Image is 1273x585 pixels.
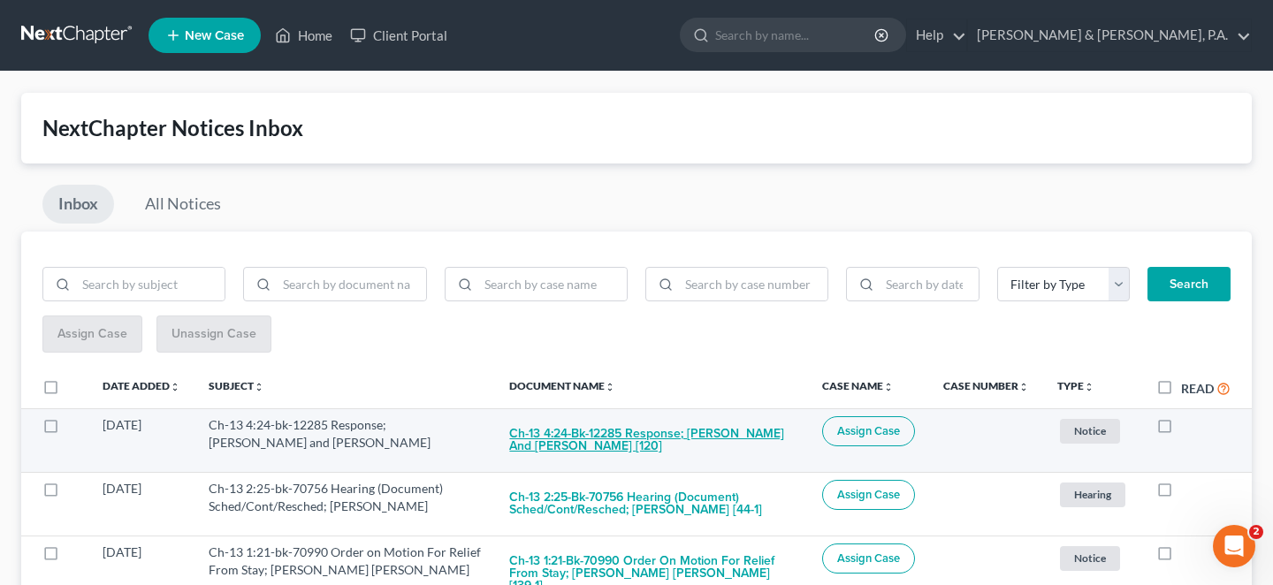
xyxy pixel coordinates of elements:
span: 2 [1249,525,1263,539]
i: unfold_more [254,382,264,392]
a: Case Numberunfold_more [943,379,1029,392]
span: Notice [1060,546,1120,570]
span: Notice [1060,419,1120,443]
span: Assign Case [837,551,900,566]
input: Search by document name [277,268,425,301]
button: Assign Case [822,543,915,574]
a: Typeunfold_more [1057,379,1094,392]
button: Assign Case [822,480,915,510]
i: unfold_more [170,382,180,392]
input: Search by case name [478,268,627,301]
div: NextChapter Notices Inbox [42,114,1231,142]
span: Assign Case [837,424,900,438]
span: Hearing [1060,482,1125,506]
iframe: Intercom live chat [1213,525,1255,567]
button: Assign Case [822,416,915,446]
td: Ch-13 4:24-bk-12285 Response; [PERSON_NAME] and [PERSON_NAME] [194,408,495,472]
a: Inbox [42,185,114,224]
button: Search [1147,267,1231,302]
a: Client Portal [341,19,456,51]
span: Assign Case [837,488,900,502]
input: Search by subject [76,268,225,301]
a: All Notices [129,185,237,224]
input: Search by name... [715,19,877,51]
a: Case Nameunfold_more [822,379,894,392]
a: Notice [1057,543,1128,573]
a: Subjectunfold_more [209,379,264,392]
a: [PERSON_NAME] & [PERSON_NAME], P.A. [968,19,1251,51]
button: Ch-13 4:24-bk-12285 Response; [PERSON_NAME] and [PERSON_NAME] [120] [509,416,794,464]
a: Home [266,19,341,51]
i: unfold_more [605,382,615,392]
input: Search by date [880,268,979,301]
td: [DATE] [88,408,194,472]
span: New Case [185,29,244,42]
i: unfold_more [1018,382,1029,392]
a: Help [907,19,966,51]
input: Search by case number [679,268,827,301]
a: Document Nameunfold_more [509,379,615,392]
td: [DATE] [88,472,194,536]
a: Hearing [1057,480,1128,509]
td: Ch-13 2:25-bk-70756 Hearing (Document) Sched/Cont/Resched; [PERSON_NAME] [194,472,495,536]
a: Notice [1057,416,1128,445]
label: Read [1181,379,1214,398]
a: Date Addedunfold_more [103,379,180,392]
i: unfold_more [1084,382,1094,392]
i: unfold_more [883,382,894,392]
button: Ch-13 2:25-bk-70756 Hearing (Document) Sched/Cont/Resched; [PERSON_NAME] [44-1] [509,480,794,528]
